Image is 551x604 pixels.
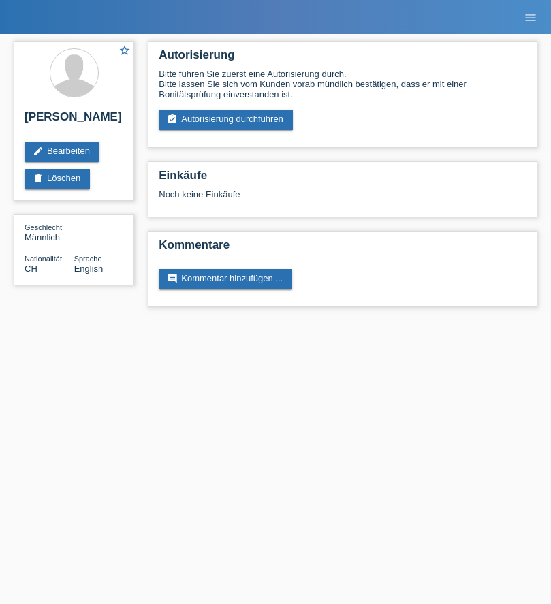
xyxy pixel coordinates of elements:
span: Nationalität [25,255,62,263]
a: star_border [119,44,131,59]
h2: Autorisierung [159,48,526,69]
a: menu [517,13,544,21]
a: editBearbeiten [25,142,99,162]
a: commentKommentar hinzufügen ... [159,269,292,289]
i: menu [524,11,537,25]
i: delete [33,173,44,184]
div: Bitte führen Sie zuerst eine Autorisierung durch. Bitte lassen Sie sich vom Kunden vorab mündlich... [159,69,526,99]
span: English [74,264,104,274]
i: edit [33,146,44,157]
h2: Kommentare [159,238,526,259]
span: Geschlecht [25,223,62,232]
i: assignment_turned_in [167,114,178,125]
div: Männlich [25,222,74,242]
span: Sprache [74,255,102,263]
h2: Einkäufe [159,169,526,189]
div: Noch keine Einkäufe [159,189,526,210]
a: assignment_turned_inAutorisierung durchführen [159,110,293,130]
h2: [PERSON_NAME] [25,110,123,131]
a: deleteLöschen [25,169,90,189]
i: star_border [119,44,131,57]
i: comment [167,273,178,284]
span: Schweiz [25,264,37,274]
